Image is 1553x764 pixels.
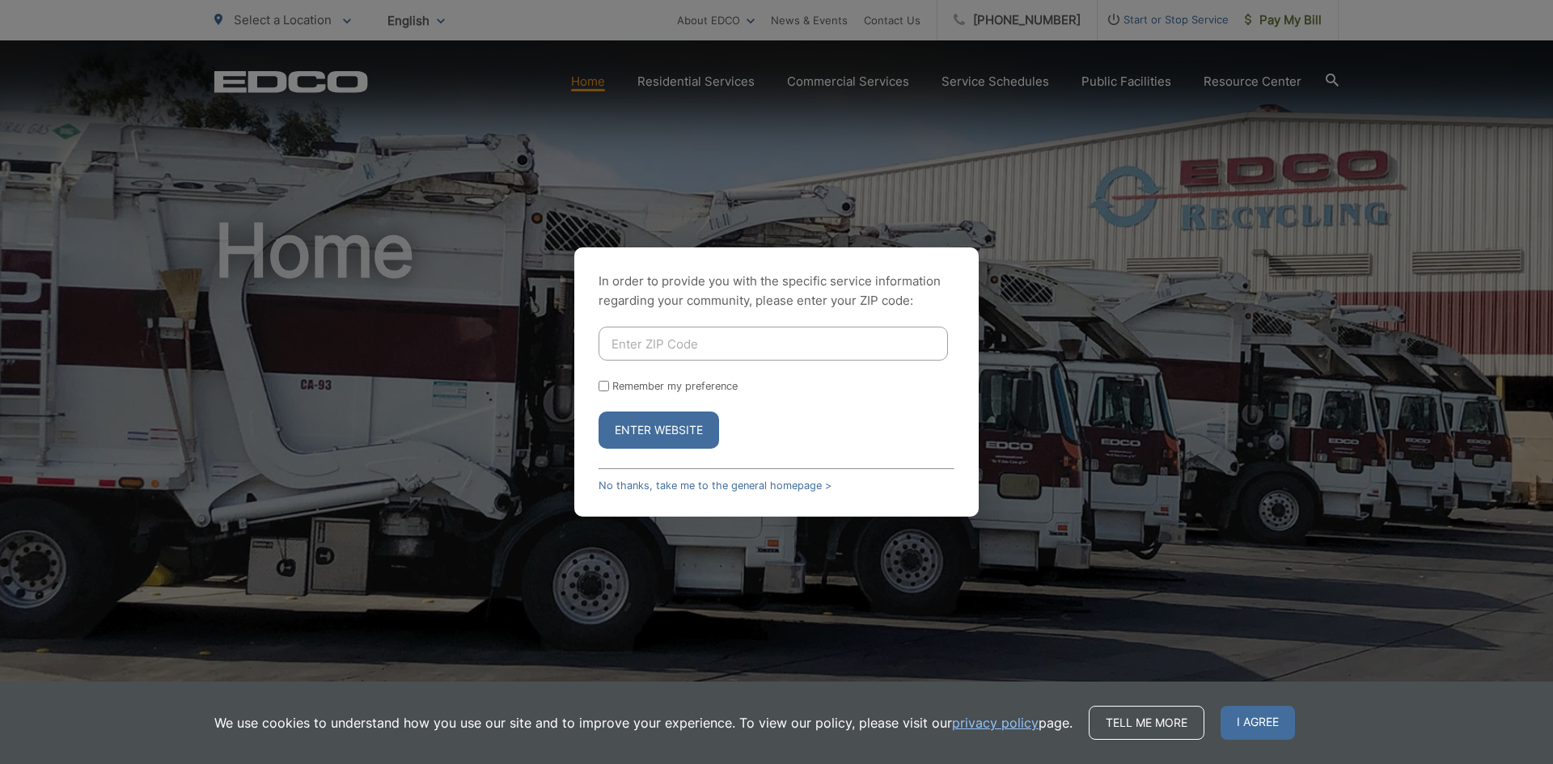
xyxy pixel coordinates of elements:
[1221,706,1295,740] span: I agree
[214,713,1073,732] p: We use cookies to understand how you use our site and to improve your experience. To view our pol...
[599,412,719,449] button: Enter Website
[952,713,1039,732] a: privacy policy
[599,479,832,492] a: No thanks, take me to the general homepage >
[1089,706,1204,740] a: Tell me more
[612,380,738,392] label: Remember my preference
[599,327,948,361] input: Enter ZIP Code
[599,272,954,310] p: In order to provide you with the specific service information regarding your community, please en...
